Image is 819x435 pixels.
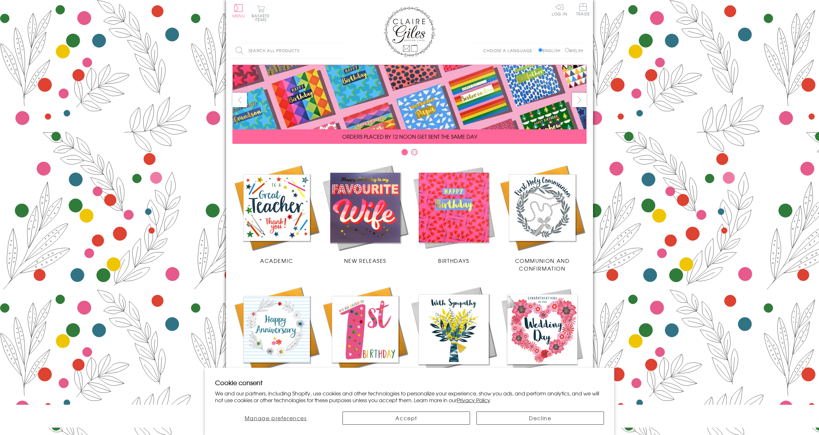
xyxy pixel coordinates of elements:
[232,13,245,19] span: Menu
[498,285,587,386] a: Wedding Occasions
[215,412,336,425] button: Manage preferences
[538,48,542,52] input: English
[409,163,498,264] a: Birthdays
[245,414,307,422] span: Manage preferences
[344,257,386,264] span: New Releases
[232,163,321,264] a: Academic
[409,285,498,386] a: Sympathy
[252,5,269,22] button: Basket0 items
[339,43,345,58] input: Search
[342,133,477,140] span: ORDERS PLACED BY 12 NOON GET SENT THE SAME DAY
[232,285,321,386] a: Anniversary
[232,149,587,159] div: Carousel Pagination
[438,257,469,264] span: Birthdays
[232,93,247,107] button: prev
[538,48,564,53] label: English
[515,257,570,272] span: Communion and Confirmation
[260,257,293,264] span: Academic
[483,48,537,53] p: Choose a language:
[572,93,587,107] button: next
[321,285,409,386] a: Age Cards
[232,4,245,18] button: Menu
[401,149,408,155] button: Carousel Page 1 (Current Slide)
[457,396,490,404] a: Privacy Policy
[384,6,435,57] img: Claire Giles Greetings Cards
[576,3,590,16] span: Trade
[411,149,418,155] button: Carousel Page 2
[215,378,604,387] h2: Cookie consent
[498,163,587,272] a: Communion and Confirmation
[343,412,470,425] button: Accept
[576,3,590,17] a: Trade
[565,48,583,53] label: Welsh
[552,3,567,16] a: Log In
[232,43,345,58] input: Search all products
[321,163,409,264] a: New Releases
[215,390,604,403] p: We and our partners, including Shopify, use cookies and other technologies to personalize your ex...
[565,48,569,52] input: Welsh
[255,13,269,23] span: 0 items
[476,412,604,425] button: Decline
